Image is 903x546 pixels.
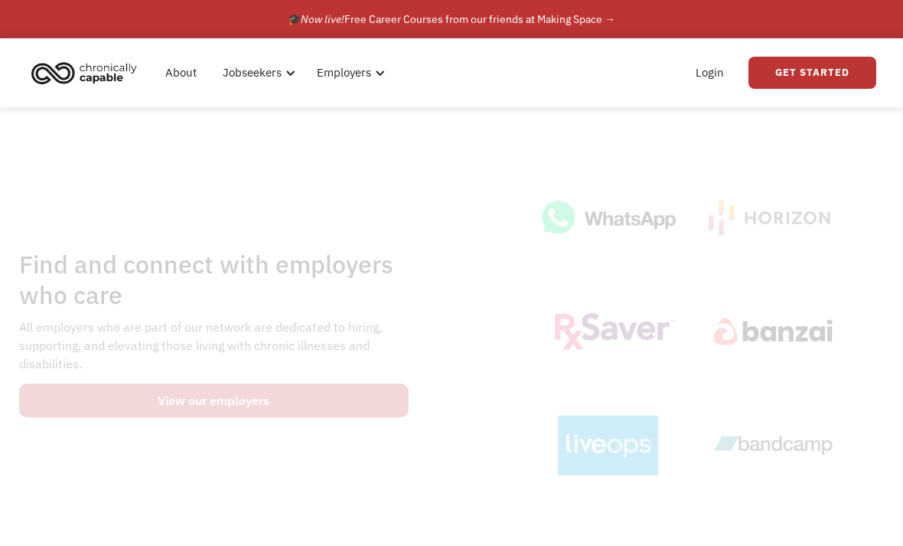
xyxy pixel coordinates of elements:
[223,64,282,82] div: Jobseekers
[156,48,206,97] a: About
[288,10,615,28] div: 🎓 Free Career Courses from our friends at Making Space →
[686,48,733,97] a: Login
[214,48,300,97] div: Jobseekers
[19,249,409,310] h1: Find and connect with employers who care
[308,48,390,97] div: Employers
[27,56,142,90] img: Chronically Capable logo
[317,64,371,82] div: Employers
[301,12,344,26] em: Now live!
[27,56,148,90] a: home
[748,57,876,89] a: Get Started
[19,384,409,417] a: View our employers
[19,318,409,373] div: All employers who are part of our network are dedicated to hiring, supporting, and elevating thos...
